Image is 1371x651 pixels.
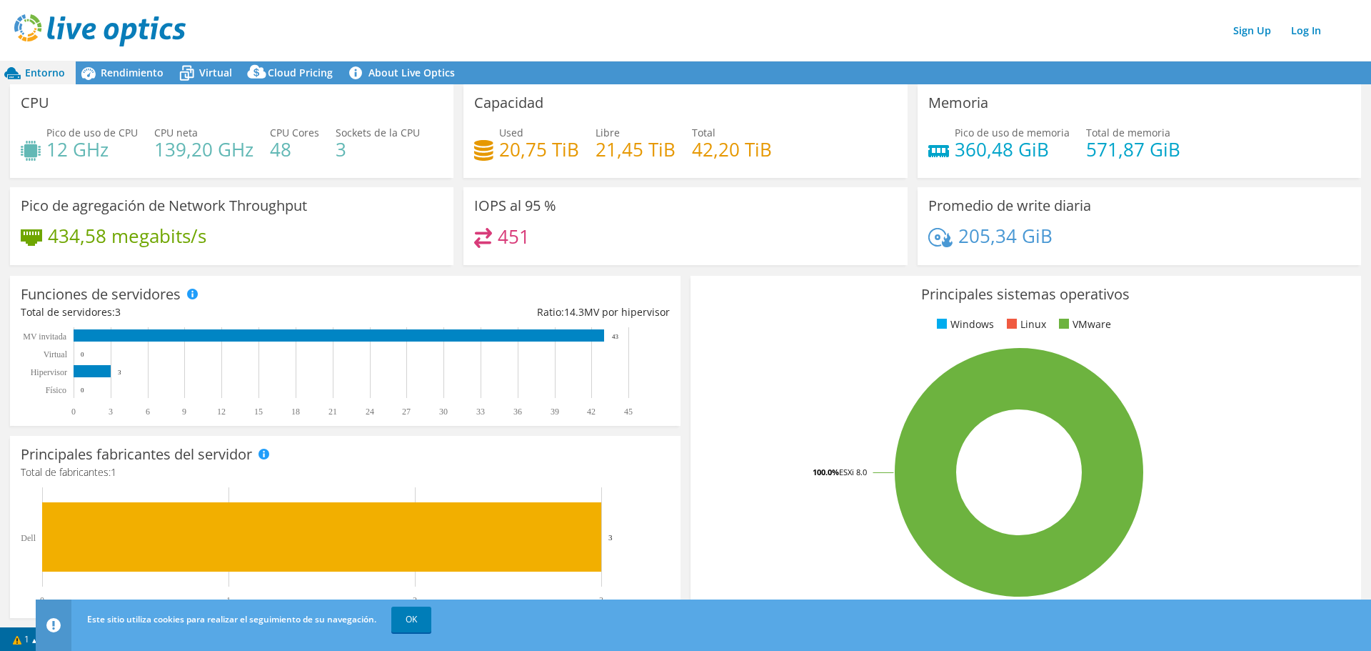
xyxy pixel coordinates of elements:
[596,126,620,139] span: Libre
[692,141,772,157] h4: 42,20 TiB
[551,407,559,417] text: 39
[928,198,1091,214] h3: Promedio de write diaria
[25,66,65,79] span: Entorno
[1284,20,1328,41] a: Log In
[21,287,181,302] h3: Funciones de servidores
[21,95,49,111] h3: CPU
[3,630,47,648] a: 1
[439,407,448,417] text: 30
[587,407,596,417] text: 42
[513,407,522,417] text: 36
[81,351,84,358] text: 0
[291,407,300,417] text: 18
[343,61,466,84] a: About Live Optics
[14,14,186,46] img: live_optics_svg.svg
[270,141,319,157] h4: 48
[46,126,138,139] span: Pico de uso de CPU
[402,407,411,417] text: 27
[154,141,253,157] h4: 139,20 GHz
[1003,317,1046,332] li: Linux
[199,66,232,79] span: Virtual
[499,126,523,139] span: Used
[46,385,66,395] tspan: Físico
[254,407,263,417] text: 15
[328,407,337,417] text: 21
[474,95,543,111] h3: Capacidad
[596,141,676,157] h4: 21,45 TiB
[813,467,839,477] tspan: 100.0%
[1055,317,1111,332] li: VMware
[48,228,206,244] h4: 434,58 megabits/s
[1226,20,1278,41] a: Sign Up
[1086,126,1170,139] span: Total de memoria
[154,126,198,139] span: CPU neta
[217,407,226,417] text: 12
[21,464,670,480] h4: Total de fabricantes:
[46,141,138,157] h4: 12 GHz
[499,141,579,157] h4: 20,75 TiB
[839,467,867,477] tspan: ESXi 8.0
[87,613,376,625] span: Este sitio utiliza cookies para realizar el seguimiento de su navegación.
[958,228,1053,244] h4: 205,34 GiB
[21,533,36,543] text: Dell
[23,332,66,342] text: MV invitada
[40,595,44,605] text: 0
[146,407,150,417] text: 6
[21,198,307,214] h3: Pico de agregación de Network Throughput
[474,198,556,214] h3: IOPS al 95 %
[101,66,164,79] span: Rendimiento
[624,407,633,417] text: 45
[71,407,76,417] text: 0
[109,407,113,417] text: 3
[31,367,67,377] text: Hipervisor
[476,407,485,417] text: 33
[701,287,1350,302] h3: Principales sistemas operativos
[44,349,68,359] text: Virtual
[336,141,420,157] h4: 3
[928,95,988,111] h3: Memoria
[612,333,619,340] text: 43
[599,595,603,605] text: 3
[182,407,186,417] text: 9
[336,126,420,139] span: Sockets de la CPU
[608,533,613,542] text: 3
[270,126,319,139] span: CPU Cores
[118,369,121,376] text: 3
[955,126,1070,139] span: Pico de uso de memoria
[81,387,84,394] text: 0
[1086,141,1180,157] h4: 571,87 GiB
[366,407,374,417] text: 24
[391,607,431,632] a: OK
[564,305,584,319] span: 14.3
[345,304,669,320] div: Ratio: MV por hipervisor
[268,66,333,79] span: Cloud Pricing
[955,141,1070,157] h4: 360,48 GiB
[115,305,121,319] span: 3
[21,304,345,320] div: Total de servidores:
[933,317,994,332] li: Windows
[413,595,417,605] text: 2
[226,595,231,605] text: 1
[21,447,252,462] h3: Principales fabricantes del servidor
[692,126,715,139] span: Total
[498,229,530,244] h4: 451
[111,465,116,479] span: 1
